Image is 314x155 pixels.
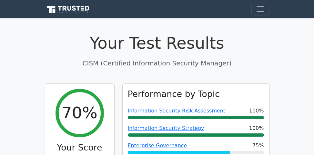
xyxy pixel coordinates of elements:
[45,58,269,68] p: CISM (Certified Information Security Manager)
[251,3,269,15] button: Toggle navigation
[62,103,97,123] h2: 70%
[50,142,109,153] h3: Your Score
[128,108,226,114] a: Information Security Risk Assessment
[252,142,264,150] span: 75%
[249,124,264,132] span: 100%
[128,142,187,149] a: Enterprise Governance
[249,107,264,115] span: 100%
[128,125,204,131] a: Information Security Strategy
[128,89,220,99] h3: Performance by Topic
[45,34,269,53] h1: Your Test Results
